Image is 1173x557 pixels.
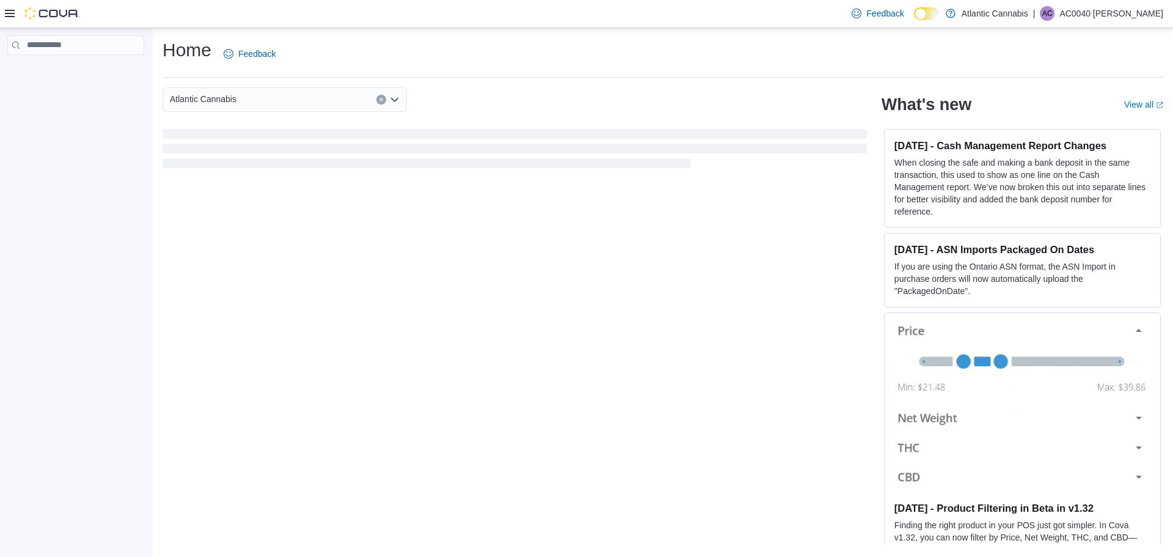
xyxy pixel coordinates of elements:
[1033,6,1036,21] p: |
[24,7,79,20] img: Cova
[962,6,1028,21] p: Atlantic Cannabis
[390,95,400,105] button: Open list of options
[894,157,1150,218] p: When closing the safe and making a bank deposit in the same transaction, this used to show as one...
[163,131,867,171] span: Loading
[163,38,211,62] h1: Home
[914,7,940,20] input: Dark Mode
[866,7,904,20] span: Feedback
[894,139,1150,152] h3: [DATE] - Cash Management Report Changes
[170,92,236,106] span: Atlantic Cannabis
[894,243,1150,256] h3: [DATE] - ASN Imports Packaged On Dates
[882,95,971,114] h2: What's new
[847,1,908,26] a: Feedback
[376,95,386,105] button: Clear input
[894,260,1150,297] p: If you are using the Ontario ASN format, the ASN Import in purchase orders will now automatically...
[1156,101,1163,109] svg: External link
[1042,6,1053,21] span: AC
[1059,6,1163,21] p: AC0040 [PERSON_NAME]
[219,42,280,66] a: Feedback
[914,20,915,21] span: Dark Mode
[7,57,144,87] nav: Complex example
[1124,100,1163,109] a: View allExternal link
[894,502,1150,514] h3: [DATE] - Product Filtering in Beta in v1.32
[238,48,276,60] span: Feedback
[1040,6,1054,21] div: AC0040 Collins Brittany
